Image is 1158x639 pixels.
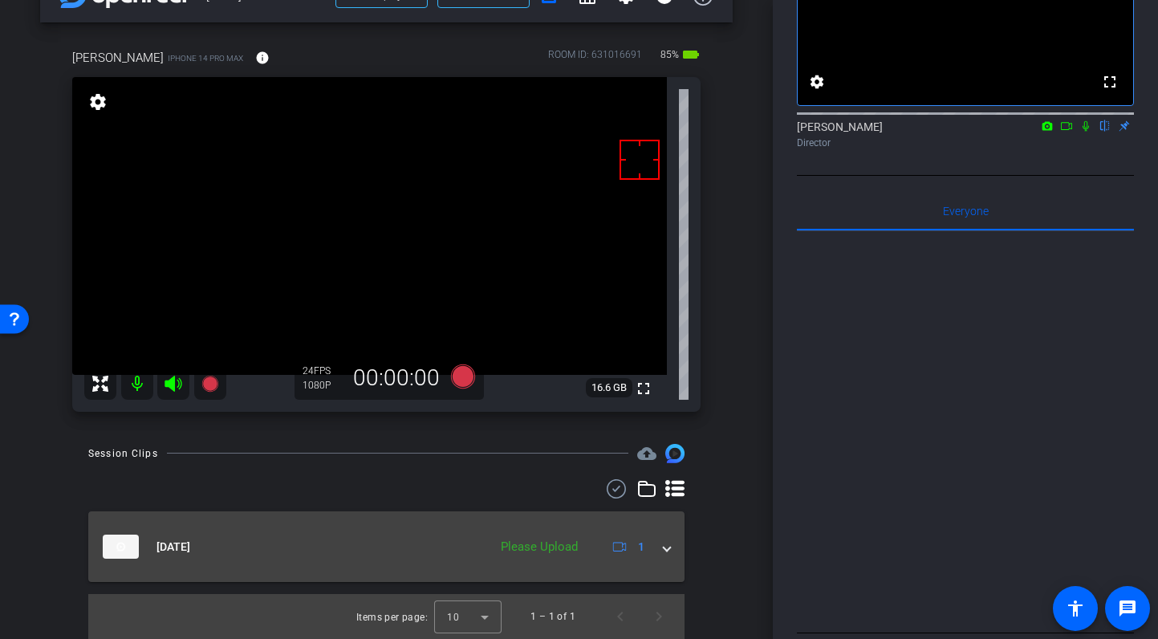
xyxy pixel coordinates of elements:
div: Items per page: [356,609,428,625]
span: 16.6 GB [586,378,632,397]
span: iPhone 14 Pro Max [168,52,243,64]
mat-icon: cloud_upload [637,444,656,463]
span: 1 [638,539,644,556]
span: [DATE] [156,539,190,556]
div: 1080P [303,379,343,392]
button: Next page [640,597,678,636]
img: thumb-nail [103,535,139,559]
div: 00:00:00 [343,364,450,392]
img: Session clips [665,444,685,463]
button: Previous page [601,597,640,636]
span: Destinations for your clips [637,444,656,463]
span: Everyone [943,206,989,217]
span: [PERSON_NAME] [72,49,164,67]
div: Session Clips [88,446,158,462]
div: Director [797,136,1134,150]
div: 1 – 1 of 1 [530,608,575,625]
mat-icon: message [1118,599,1137,618]
mat-icon: info [255,51,270,65]
div: ROOM ID: 631016691 [548,47,642,71]
span: 85% [658,42,681,67]
span: FPS [314,365,331,376]
mat-icon: fullscreen [634,379,653,398]
mat-expansion-panel-header: thumb-nail[DATE]Please Upload1 [88,511,685,582]
mat-icon: settings [807,72,827,92]
mat-icon: flip [1095,118,1115,132]
div: 24 [303,364,343,377]
mat-icon: battery_std [681,45,701,64]
div: [PERSON_NAME] [797,119,1134,150]
mat-icon: accessibility [1066,599,1085,618]
mat-icon: settings [87,92,109,112]
mat-icon: fullscreen [1100,72,1119,92]
div: Please Upload [493,538,586,556]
